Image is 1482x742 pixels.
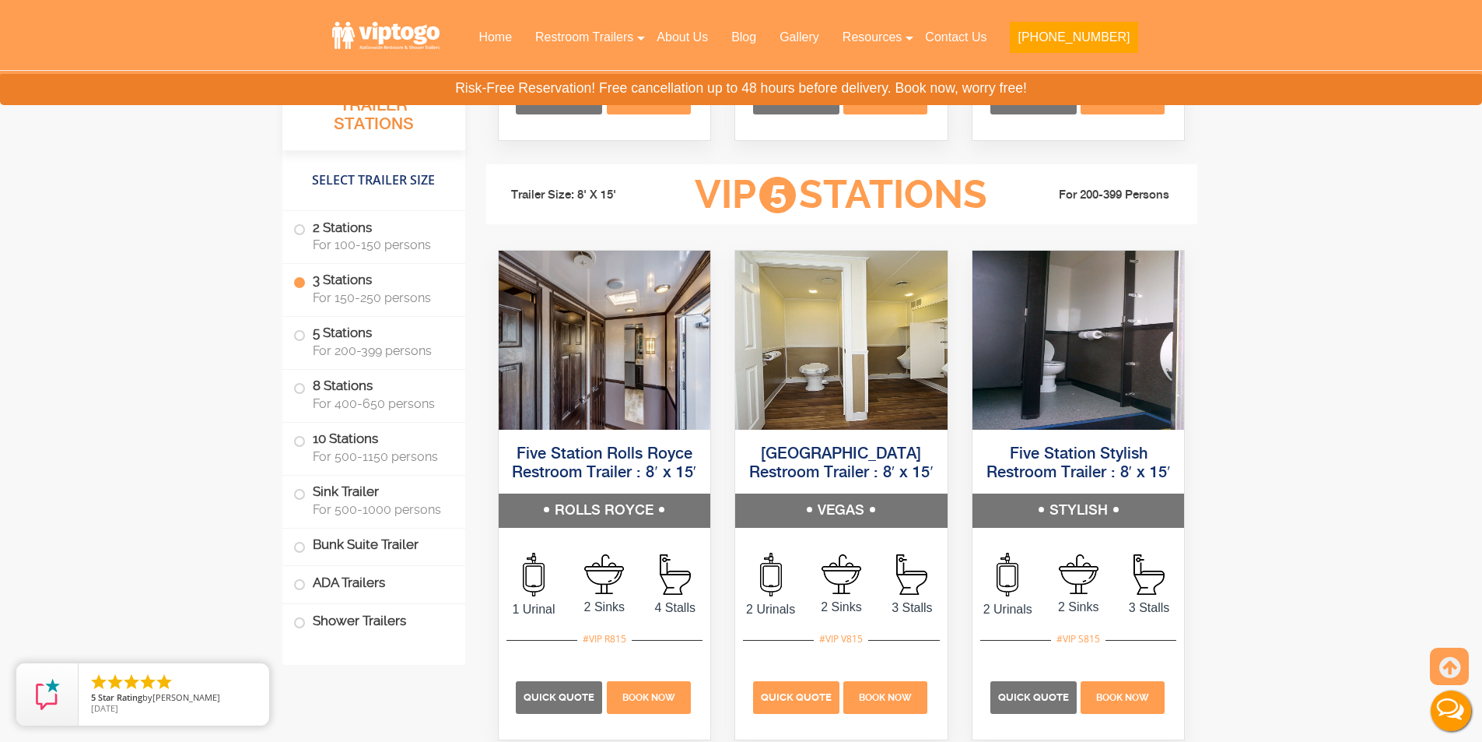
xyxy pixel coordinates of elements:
[749,446,934,481] a: [GEOGRAPHIC_DATA] Restroom Trailer : 8′ x 15′
[155,673,173,691] li: 
[524,20,645,55] a: Restroom Trailers
[1133,554,1165,595] img: an icon of stall
[293,211,454,259] label: 2 Stations
[91,691,96,703] span: 5
[293,264,454,312] label: 3 Stations
[313,396,447,410] span: For 400-650 persons
[91,702,118,714] span: [DATE]
[89,673,108,691] li: 
[122,673,141,691] li: 
[293,317,454,365] label: 5 Stations
[1096,692,1149,703] span: Book Now
[98,691,142,703] span: Star Rating
[282,157,465,202] h4: Select Trailer Size
[293,422,454,470] label: 10 Stations
[639,599,710,617] span: 4 Stalls
[720,20,768,55] a: Blog
[660,554,691,595] img: an icon of stall
[282,74,465,149] h3: All Restroom Trailer Stations
[645,20,720,55] a: About Us
[152,691,220,703] span: [PERSON_NAME]
[822,554,861,594] img: an icon of sink
[831,20,913,55] a: Resources
[293,604,454,638] label: Shower Trailers
[313,448,447,463] span: For 500-1150 persons
[499,494,711,528] h5: ROLLS ROYCE
[842,690,930,703] a: Book Now
[106,673,124,691] li: 
[604,690,692,703] a: Book Now
[91,693,257,704] span: by
[313,290,447,305] span: For 150-250 persons
[569,598,639,617] span: 2 Sinks
[1010,22,1137,53] button: [PHONE_NUMBER]
[759,177,796,213] span: 5
[735,251,948,430] img: Full view of five station restroom trailer with two separate doors for men and women
[972,251,1185,430] img: Full view of five station restroom trailer with two separate doors for men and women
[523,553,545,596] img: an icon of urinal
[499,251,711,430] img: Full view of five station restroom trailer with two separate doors for men and women
[986,446,1171,481] a: Five Station Stylish Restroom Trailer : 8′ x 15′
[896,554,927,595] img: an icon of stall
[467,20,524,55] a: Home
[499,600,569,619] span: 1 Urinal
[497,172,671,219] li: Trailer Size: 8' X 15'
[313,343,447,358] span: For 200-399 persons
[671,174,1011,216] h3: VIP Stations
[1420,680,1482,742] button: Live Chat
[524,691,594,703] span: Quick Quote
[990,690,1079,703] a: Quick Quote
[1114,599,1185,617] span: 3 Stalls
[1079,690,1167,703] a: Book Now
[753,690,842,703] a: Quick Quote
[1012,186,1186,205] li: For 200-399 Persons
[584,554,624,594] img: an icon of sink
[313,501,447,516] span: For 500-1000 persons
[138,673,157,691] li: 
[814,629,868,649] div: #VIP V815
[293,528,454,561] label: Bunk Suite Trailer
[622,692,675,703] span: Book Now
[806,598,877,617] span: 2 Sinks
[512,446,696,481] a: Five Station Rolls Royce Restroom Trailer : 8′ x 15′
[913,20,998,55] a: Contact Us
[761,691,832,703] span: Quick Quote
[32,679,63,710] img: Review Rating
[1059,554,1098,594] img: an icon of sink
[1051,629,1105,649] div: #VIP S815
[760,553,782,596] img: an icon of urinal
[293,566,454,600] label: ADA Trailers
[998,691,1069,703] span: Quick Quote
[313,237,447,252] span: For 100-150 persons
[577,629,632,649] div: #VIP R815
[1043,598,1114,617] span: 2 Sinks
[997,553,1018,596] img: an icon of urinal
[293,475,454,523] label: Sink Trailer
[859,692,912,703] span: Book Now
[972,494,1185,528] h5: STYLISH
[877,599,948,617] span: 3 Stalls
[516,690,604,703] a: Quick Quote
[735,600,806,619] span: 2 Urinals
[735,494,948,528] h5: VEGAS
[293,370,454,418] label: 8 Stations
[768,20,831,55] a: Gallery
[972,600,1043,619] span: 2 Urinals
[998,20,1149,62] a: [PHONE_NUMBER]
